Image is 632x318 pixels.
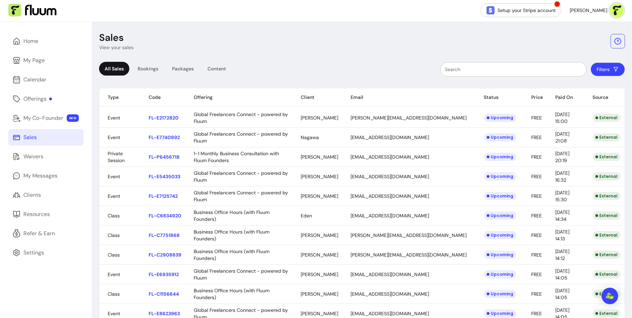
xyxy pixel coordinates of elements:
span: [PERSON_NAME][EMAIL_ADDRESS][DOMAIN_NAME] [351,252,467,258]
th: Offering [185,88,292,106]
div: Waivers [23,152,43,161]
span: [DATE] 14:34 [556,209,570,222]
div: Upcoming [484,153,516,161]
span: FREE [532,193,542,199]
span: Class [108,232,120,238]
button: avatar[PERSON_NAME] [570,3,624,17]
div: External [593,251,621,259]
span: [EMAIL_ADDRESS][DOMAIN_NAME] [351,213,429,219]
span: [PERSON_NAME] [301,232,338,238]
a: Clients [8,187,84,203]
span: FREE [532,310,542,317]
span: [DATE] 16:32 [556,170,570,183]
span: Global Freelancers Connect - powered by Fluum [194,268,288,281]
span: Class [108,252,120,258]
span: FREE [532,115,542,121]
a: My Page [8,52,84,69]
div: Content [202,62,232,76]
div: External [593,270,621,279]
a: Setup your Stripe account [481,3,561,17]
p: FL-E2172820 [149,114,181,121]
div: Offerings [23,95,52,103]
div: Upcoming [484,114,516,122]
span: Event [108,193,120,199]
div: Upcoming [484,309,516,318]
img: Fluum Logo [8,4,56,17]
div: Sales [23,133,37,141]
span: [DATE] 15:30 [556,190,570,203]
div: My Page [23,56,45,65]
span: Private Session [108,150,125,163]
a: Waivers [8,148,84,165]
a: Home [8,33,84,49]
a: My Messages [8,168,84,184]
th: Email [342,88,475,106]
span: FREE [532,213,542,219]
a: My Co-Founder NEW [8,110,84,126]
th: Client [292,88,342,106]
img: avatar [610,3,624,17]
div: Open Intercom Messenger [602,288,618,304]
p: FL-E6935912 [149,271,181,278]
a: Refer & Earn [8,225,84,242]
span: [DATE] 15:00 [556,111,570,124]
span: [PERSON_NAME] [301,173,338,180]
div: Resources [23,210,50,218]
div: Upcoming [484,172,516,181]
p: FL-C2908839 [149,251,181,258]
span: [PERSON_NAME][EMAIL_ADDRESS][DOMAIN_NAME] [351,115,467,121]
span: Global Freelancers Connect - powered by Fluum [194,190,288,203]
span: FREE [532,252,542,258]
div: Upcoming [484,290,516,298]
div: Bookings [132,62,164,76]
div: Upcoming [484,251,516,259]
span: 1-1 Monthly Business Consultation with Fluum Founders [194,150,279,163]
div: Home [23,37,38,45]
span: [DATE] 14:13 [556,229,570,242]
div: External [593,231,621,239]
div: External [593,172,621,181]
span: [PERSON_NAME] [301,291,338,297]
span: Event [108,173,120,180]
div: Upcoming [484,133,516,141]
span: [PERSON_NAME] [301,193,338,199]
span: [DATE] 20:19 [556,150,570,163]
span: Event [108,134,120,140]
span: Class [108,291,120,297]
span: Global Freelancers Connect - powered by Fluum [194,131,288,144]
span: FREE [532,173,542,180]
div: External [593,309,621,318]
span: FREE [532,134,542,140]
th: Source [585,88,625,106]
span: [EMAIL_ADDRESS][DOMAIN_NAME] [351,134,429,140]
a: Resources [8,206,84,223]
span: Business Office Hours (with Fluum Founders) [194,229,269,242]
th: Status [476,88,523,106]
div: Packages [167,62,199,76]
div: Calendar [23,76,46,84]
span: [EMAIL_ADDRESS][DOMAIN_NAME] [351,310,429,317]
span: [EMAIL_ADDRESS][DOMAIN_NAME] [351,173,429,180]
div: External [593,192,621,200]
th: Price [523,88,547,106]
div: External [593,114,621,122]
p: FL-E7740892 [149,134,181,141]
p: FL-E5435033 [149,173,181,180]
span: FREE [532,271,542,277]
span: [PERSON_NAME] [301,154,338,160]
span: FREE [532,154,542,160]
span: [DATE] 14:12 [556,248,570,261]
div: My Co-Founder [23,114,63,122]
span: [PERSON_NAME] [301,115,338,121]
div: All Sales [99,62,129,76]
div: Upcoming [484,212,516,220]
div: Upcoming [484,231,516,239]
span: [PERSON_NAME] [301,310,338,317]
p: FL-C1156644 [149,291,181,297]
div: Upcoming [484,270,516,279]
input: Search [445,66,582,73]
p: View your sales [99,44,133,51]
span: FREE [532,232,542,238]
a: Calendar [8,71,84,88]
p: Sales [99,32,124,44]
